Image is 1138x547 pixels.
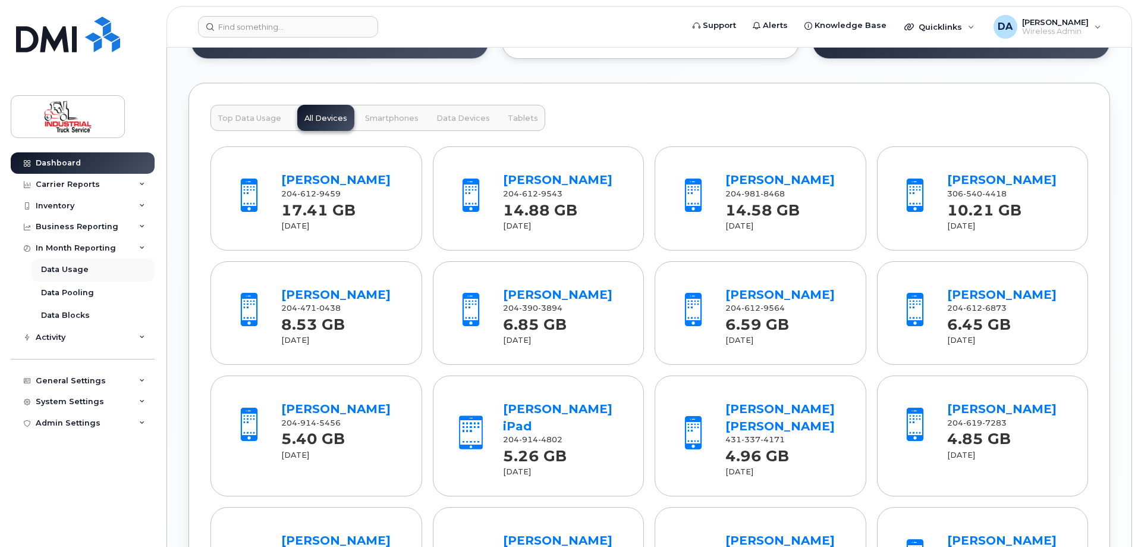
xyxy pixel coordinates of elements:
[503,309,567,333] strong: 6.85 GB
[281,189,341,198] span: 204
[503,189,562,198] span: 204
[947,287,1057,302] a: [PERSON_NAME]
[538,435,562,444] span: 4802
[741,189,760,198] span: 981
[703,20,736,32] span: Support
[725,309,789,333] strong: 6.59 GB
[281,304,341,312] span: 204
[503,435,562,444] span: 204
[503,221,623,232] div: [DATE]
[947,450,1067,461] div: [DATE]
[741,304,760,312] span: 612
[503,195,577,219] strong: 14.88 GB
[210,105,288,131] button: Top Data Usage
[796,14,895,37] a: Knowledge Base
[725,221,845,232] div: [DATE]
[1022,27,1089,36] span: Wireless Admin
[281,423,345,448] strong: 5.40 GB
[519,435,538,444] span: 914
[725,173,835,187] a: [PERSON_NAME]
[503,402,612,433] a: [PERSON_NAME] iPad
[760,189,785,198] span: 8468
[947,195,1021,219] strong: 10.21 GB
[501,105,545,131] button: Tablets
[281,402,391,416] a: [PERSON_NAME]
[281,418,341,427] span: 204
[436,114,490,123] span: Data Devices
[725,304,785,312] span: 204
[218,114,281,123] span: Top Data Usage
[365,114,419,123] span: Smartphones
[760,304,785,312] span: 9564
[684,14,744,37] a: Support
[316,304,341,312] span: 0438
[998,20,1013,34] span: DA
[896,15,983,39] div: Quicklinks
[963,304,982,312] span: 612
[503,440,567,465] strong: 5.26 GB
[519,189,538,198] span: 612
[538,189,562,198] span: 9543
[281,173,391,187] a: [PERSON_NAME]
[198,16,378,37] input: Find something...
[963,189,982,198] span: 540
[519,304,538,312] span: 390
[316,418,341,427] span: 5456
[538,304,562,312] span: 3894
[297,304,316,312] span: 471
[763,20,788,32] span: Alerts
[760,435,785,444] span: 4171
[947,304,1007,312] span: 204
[982,189,1007,198] span: 4418
[297,418,316,427] span: 914
[947,173,1057,187] a: [PERSON_NAME]
[281,450,401,461] div: [DATE]
[503,467,623,477] div: [DATE]
[281,309,345,333] strong: 8.53 GB
[1022,17,1089,27] span: [PERSON_NAME]
[358,105,426,131] button: Smartphones
[963,418,982,427] span: 619
[316,189,341,198] span: 9459
[503,287,612,302] a: [PERSON_NAME]
[947,335,1067,346] div: [DATE]
[725,335,845,346] div: [DATE]
[508,114,538,123] span: Tablets
[947,189,1007,198] span: 306
[982,304,1007,312] span: 6873
[725,402,835,433] a: [PERSON_NAME] [PERSON_NAME]
[725,195,800,219] strong: 14.58 GB
[982,418,1007,427] span: 7283
[744,14,796,37] a: Alerts
[947,221,1067,232] div: [DATE]
[281,221,401,232] div: [DATE]
[947,309,1011,333] strong: 6.45 GB
[947,418,1007,427] span: 204
[281,287,391,302] a: [PERSON_NAME]
[725,189,785,198] span: 204
[919,22,962,32] span: Quicklinks
[297,189,316,198] span: 612
[429,105,497,131] button: Data Devices
[503,304,562,312] span: 204
[725,467,845,477] div: [DATE]
[985,15,1109,39] div: Dale Allan
[741,435,760,444] span: 337
[947,402,1057,416] a: [PERSON_NAME]
[947,423,1011,448] strong: 4.85 GB
[281,195,356,219] strong: 17.41 GB
[725,435,785,444] span: 431
[281,335,401,346] div: [DATE]
[815,20,886,32] span: Knowledge Base
[503,173,612,187] a: [PERSON_NAME]
[725,440,789,465] strong: 4.96 GB
[503,335,623,346] div: [DATE]
[725,287,835,302] a: [PERSON_NAME]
